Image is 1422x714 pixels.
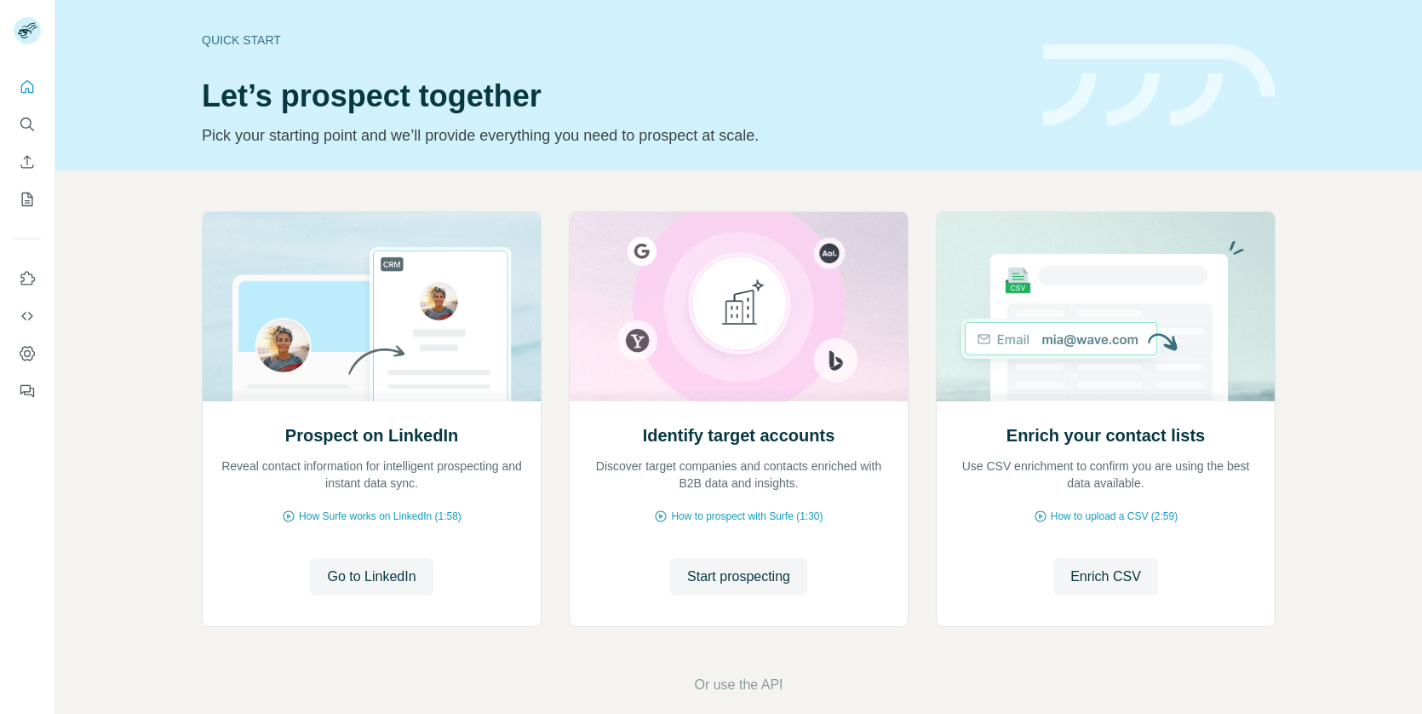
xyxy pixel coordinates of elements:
[954,458,1258,492] p: Use CSV enrichment to confirm you are using the best data available.
[569,212,909,401] img: Identify target accounts
[327,567,416,587] span: Go to LinkedIn
[14,376,41,406] button: Feedback
[587,458,891,492] p: Discover target companies and contacts enriched with B2B data and insights.
[14,263,41,294] button: Use Surfe on LinkedIn
[285,423,458,447] h2: Prospect on LinkedIn
[14,72,41,102] button: Quick start
[694,675,783,695] button: Or use the API
[1051,509,1178,524] span: How to upload a CSV (2:59)
[14,338,41,369] button: Dashboard
[687,567,790,587] span: Start prospecting
[202,212,542,401] img: Prospect on LinkedIn
[14,301,41,331] button: Use Surfe API
[220,458,524,492] p: Reveal contact information for intelligent prospecting and instant data sync.
[1043,44,1276,127] img: banner
[1070,567,1141,587] span: Enrich CSV
[1006,423,1205,447] h2: Enrich your contact lists
[14,147,41,177] button: Enrich CSV
[670,558,807,596] button: Start prospecting
[202,124,1023,147] p: Pick your starting point and we’ll provide everything you need to prospect at scale.
[299,509,462,524] span: How Surfe works on LinkedIn (1:58)
[643,423,835,447] h2: Identify target accounts
[310,558,433,596] button: Go to LinkedIn
[202,79,1023,113] h1: Let’s prospect together
[202,32,1023,49] div: Quick start
[936,212,1276,401] img: Enrich your contact lists
[1053,558,1158,596] button: Enrich CSV
[14,184,41,215] button: My lists
[14,109,41,140] button: Search
[671,509,823,524] span: How to prospect with Surfe (1:30)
